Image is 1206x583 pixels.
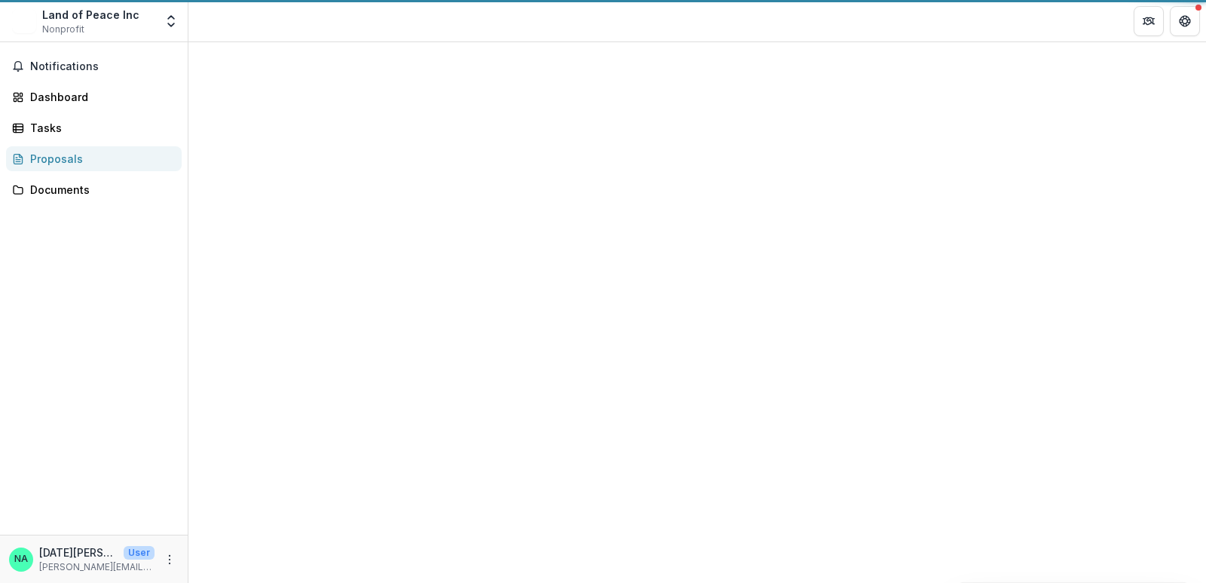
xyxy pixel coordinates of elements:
[6,84,182,109] a: Dashboard
[30,120,170,136] div: Tasks
[6,115,182,140] a: Tasks
[1170,6,1200,36] button: Get Help
[30,151,170,167] div: Proposals
[1134,6,1164,36] button: Partners
[39,545,118,560] p: [DATE][PERSON_NAME]
[42,23,84,36] span: Nonprofit
[161,6,182,36] button: Open entity switcher
[42,7,139,23] div: Land of Peace Inc
[6,54,182,78] button: Notifications
[30,182,170,198] div: Documents
[30,89,170,105] div: Dashboard
[6,146,182,171] a: Proposals
[6,177,182,202] a: Documents
[39,560,155,574] p: [PERSON_NAME][EMAIL_ADDRESS][DOMAIN_NAME]
[30,60,176,73] span: Notifications
[14,554,28,564] div: Noel Alshomali
[124,546,155,560] p: User
[161,551,179,569] button: More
